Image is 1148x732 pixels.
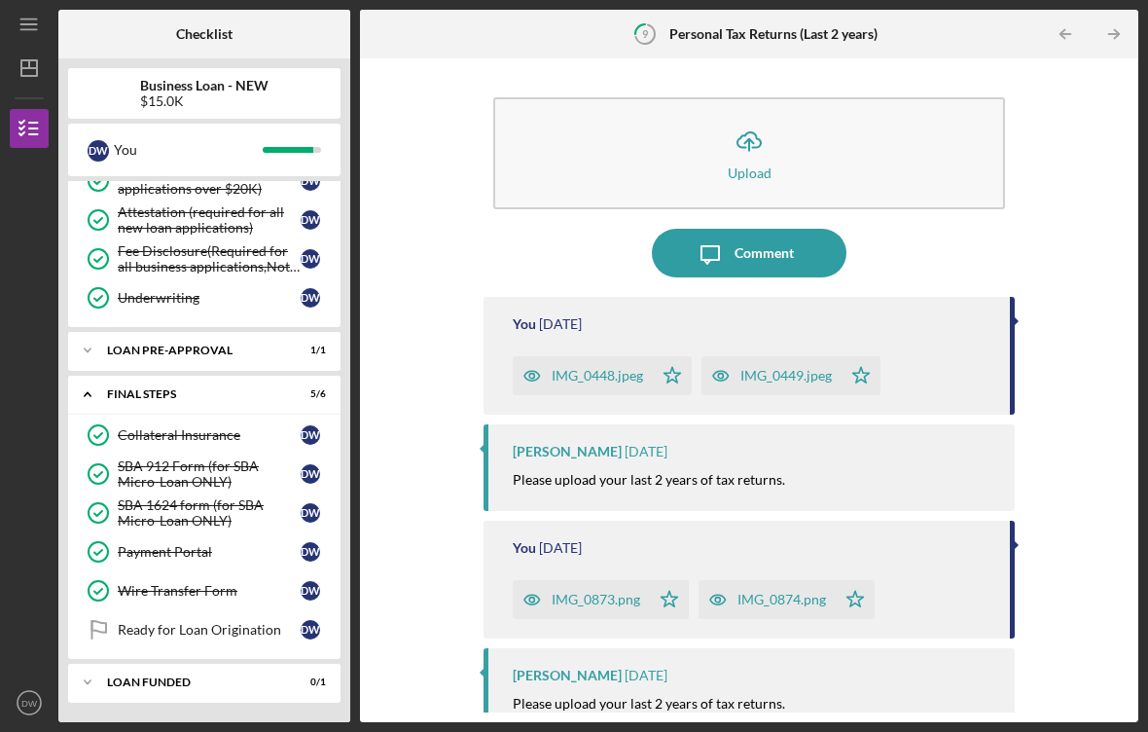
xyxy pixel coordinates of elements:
div: You [513,316,536,332]
a: Ready for Loan OriginationDW [78,610,331,649]
a: SBA 912 Form (for SBA Micro-Loan ONLY)DW [78,455,331,494]
div: You [513,540,536,556]
div: No Credit Elsewhere (for loan applications over $20K) [118,165,301,197]
text: DW [21,698,38,709]
div: Fee Disclosure(Required for all business applications,Not needed for Contractor loans) [118,243,301,274]
div: Payment Portal [118,544,301,560]
div: 0 / 1 [291,677,326,688]
div: D W [301,425,320,445]
div: Upload [728,165,771,180]
button: DW [10,683,49,722]
div: You [114,133,263,166]
button: IMG_0448.jpeg [513,356,692,395]
div: LOAN FUNDED [107,677,277,688]
button: IMG_0449.jpeg [701,356,880,395]
div: SBA 912 Form (for SBA Micro-Loan ONLY) [118,458,301,490]
a: UnderwritingDW [78,278,331,317]
div: D W [301,210,320,230]
div: 1 / 1 [291,345,326,356]
b: Business Loan - NEW [140,78,269,93]
time: 2025-07-29 20:44 [539,540,582,556]
a: Attestation (required for all new loan applications)DW [78,201,331,239]
div: D W [301,542,320,562]
div: D W [88,140,109,162]
div: Collateral Insurance [118,427,301,443]
button: IMG_0874.png [699,580,875,619]
div: SBA 1624 form (for SBA Micro-Loan ONLY) [118,497,301,529]
div: LOAN PRE-APPROVAL [107,345,277,356]
tspan: 9 [642,27,649,40]
div: Attestation (required for all new loan applications) [118,204,301,236]
div: Wire Transfer Form [118,583,301,599]
a: Payment PortalDW [78,532,331,571]
div: 5 / 6 [291,388,326,400]
div: D W [301,464,320,484]
a: SBA 1624 form (for SBA Micro-Loan ONLY)DW [78,494,331,532]
b: Checklist [176,26,233,42]
div: $15.0K [140,93,269,109]
div: Comment [735,229,794,277]
a: Fee Disclosure(Required for all business applications,Not needed for Contractor loans)DW [78,239,331,278]
button: Comment [652,229,846,277]
button: Upload [493,97,1005,209]
div: IMG_0448.jpeg [552,368,643,384]
div: FINAL STEPS [107,388,277,400]
div: D W [301,581,320,601]
mark: Please upload your last 2 years of tax returns. [513,695,785,712]
div: Underwriting [118,290,301,306]
time: 2025-08-08 19:29 [539,316,582,332]
div: D W [301,503,320,523]
div: Ready for Loan Origination [118,622,301,638]
mark: Please upload your last 2 years of tax returns. [513,471,785,488]
div: IMG_0874.png [737,592,826,607]
div: D W [301,620,320,640]
div: IMG_0449.jpeg [740,368,832,384]
a: Wire Transfer FormDW [78,571,331,610]
div: IMG_0873.png [552,592,640,607]
time: 2025-07-28 14:25 [625,668,667,683]
a: No Credit Elsewhere (for loan applications over $20K)DW [78,162,331,201]
button: IMG_0873.png [513,580,689,619]
time: 2025-07-30 15:18 [625,444,667,459]
div: D W [301,171,320,191]
a: Collateral InsuranceDW [78,416,331,455]
div: [PERSON_NAME] [513,444,622,459]
div: [PERSON_NAME] [513,668,622,683]
div: D W [301,288,320,308]
div: D W [301,249,320,269]
b: Personal Tax Returns (Last 2 years) [669,26,878,42]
